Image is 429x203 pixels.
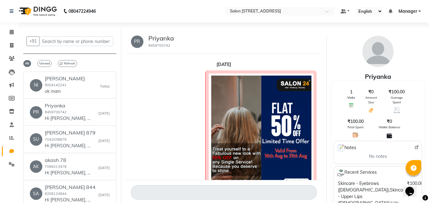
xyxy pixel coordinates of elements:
small: Today [100,84,110,89]
span: ₹0 [368,89,374,95]
small: 9004142241 [45,83,67,87]
small: 7066013478 [45,164,67,169]
span: ₹100.00 [347,118,364,125]
span: No notes [369,153,387,160]
small: 8459700742 [45,110,67,114]
span: ₹100.00 [389,89,405,95]
span: Wallet Balance [379,125,400,130]
h6: [PERSON_NAME] 879 [45,130,96,136]
small: [DATE] [98,192,110,198]
img: Amount Due Icon [368,107,374,113]
span: Recent Services [337,169,377,177]
div: PR [30,106,42,119]
p: Hi [PERSON_NAME], 👋 Your payment at Salon 24 is confirmed! 💰 Amount: 1000.00 🧾 Receipt Link: [DOM... [45,143,91,149]
p: Hi [PERSON_NAME], 👋 Your payment at Salon 24 is confirmed! 💰 Amount: 100.00 🧾 Receipt Link: [DOMA... [45,115,91,122]
div: NI [30,79,42,92]
h6: Priyanka [45,103,91,109]
small: [DATE] [98,111,110,116]
small: [DATE] [98,165,110,171]
span: Manager [399,8,417,15]
span: 1 [350,89,352,95]
h6: [PERSON_NAME] 844 [45,184,96,190]
div: SU [30,133,42,146]
small: 8208124844 [45,191,67,196]
span: Unread [37,60,52,67]
small: 8459700742 [148,43,170,48]
div: Priyanka [331,72,424,81]
img: Total Spent Icon [352,132,358,138]
div: AK [30,160,42,173]
small: [DATE] [98,138,110,144]
span: Total Spent [347,125,364,130]
small: 7042038879 [45,137,67,142]
span: Refresh [58,60,77,67]
h5: Priyanka [148,35,174,42]
p: Hi [PERSON_NAME], 👋 Your payment at Salon 24 is confirmed! 💰 Amount: 500.00 🧾 Receipt Link: [DOMA... [45,170,91,176]
p: ok mam [45,88,85,95]
span: All [23,60,31,67]
button: +91 [26,36,40,46]
h6: akash 78 [45,157,91,163]
span: Notes [337,144,356,152]
iframe: chat widget [403,178,423,197]
img: Average Spent Icon [394,107,400,113]
span: ₹0 [387,118,392,125]
img: logo [16,2,58,20]
input: Search by name or phone number [39,36,113,46]
div: PR [131,35,143,48]
div: SA [30,187,42,200]
span: Average Spent [387,95,407,105]
h6: [PERSON_NAME] [45,76,85,82]
span: Amount Due [362,95,380,105]
strong: [DATE] [217,62,231,67]
img: avatar [362,36,394,67]
span: Visits [347,95,355,100]
b: 08047224946 [68,2,96,20]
